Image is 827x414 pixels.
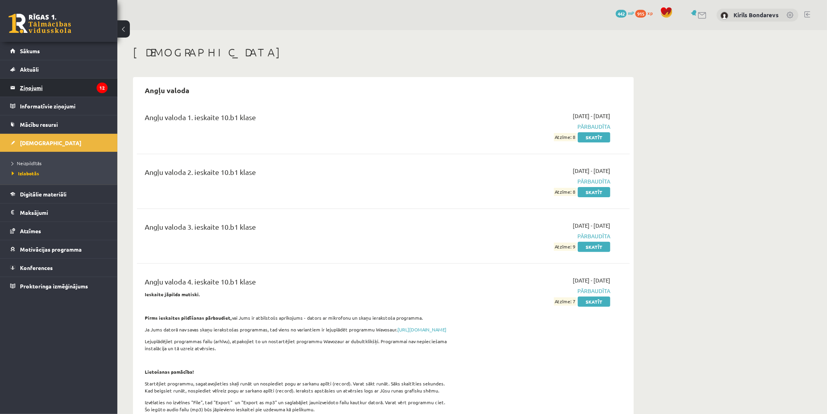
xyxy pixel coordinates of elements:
[10,222,108,240] a: Atzīmes
[145,291,200,297] strong: Ieskaite jāpilda mutiski.
[20,203,108,221] legend: Maksājumi
[647,10,653,16] span: xp
[573,276,610,284] span: [DATE] - [DATE]
[573,221,610,230] span: [DATE] - [DATE]
[12,170,110,177] a: Izlabotās
[578,242,610,252] a: Skatīt
[10,60,108,78] a: Aktuāli
[554,243,577,251] span: Atzīme: 9
[10,97,108,115] a: Informatīvie ziņojumi
[463,177,610,185] span: Pārbaudīta
[10,259,108,277] a: Konferences
[734,11,778,19] a: Kirils Bondarevs
[616,10,634,16] a: 442 mP
[10,185,108,203] a: Digitālie materiāli
[145,315,232,321] strong: Pirms ieskaites pildīšanas pārbaudiet,
[635,10,656,16] a: 915 xp
[145,369,194,375] strong: Lietošanas pamācība!
[20,66,39,73] span: Aktuāli
[145,112,451,126] div: Angļu valoda 1. ieskaite 10.b1 klase
[9,14,71,33] a: Rīgas 1. Tālmācības vidusskola
[554,133,577,141] span: Atzīme: 8
[10,134,108,152] a: [DEMOGRAPHIC_DATA]
[10,240,108,258] a: Motivācijas programma
[145,380,451,394] p: Startējiet programmu, sagatavojieties skaļi runāt un nospiediet pogu ar sarkanu aplīti (record). ...
[145,338,451,352] p: Lejuplādējiet programmas failu (arhīvu), atpakojiet to un nostartējiet programmu Wavozaur ar dubu...
[573,167,610,175] span: [DATE] - [DATE]
[20,283,88,290] span: Proktoringa izmēģinājums
[12,160,110,167] a: Neizpildītās
[145,276,451,291] div: Angļu valoda 4. ieskaite 10.b1 klase
[20,139,81,146] span: [DEMOGRAPHIC_DATA]
[635,10,646,18] span: 915
[20,246,82,253] span: Motivācijas programma
[97,83,108,93] i: 12
[573,112,610,120] span: [DATE] - [DATE]
[554,188,577,196] span: Atzīme: 8
[20,191,67,198] span: Digitālie materiāli
[616,10,627,18] span: 442
[10,42,108,60] a: Sākums
[20,47,40,54] span: Sākums
[145,167,451,181] div: Angļu valoda 2. ieskaite 10.b1 klase
[20,79,108,97] legend: Ziņojumi
[20,227,41,234] span: Atzīmes
[10,203,108,221] a: Maksājumi
[721,12,728,20] img: Kirils Bondarevs
[554,297,577,306] span: Atzīme: 7
[628,10,634,16] span: mP
[145,399,451,413] p: Izvēlaties no izvēlnes "File", tad "Export" un "Export as mp3" un saglabājiet jaunizveidoto failu...
[463,287,610,295] span: Pārbaudīta
[145,326,451,333] p: Ja Jums datorā nav savas skaņu ierakstošas programmas, tad viens no variantiem ir lejuplādēt prog...
[578,297,610,307] a: Skatīt
[578,132,610,142] a: Skatīt
[10,277,108,295] a: Proktoringa izmēģinājums
[137,81,197,99] h2: Angļu valoda
[12,160,41,166] span: Neizpildītās
[397,326,446,333] a: [URL][DOMAIN_NAME]
[12,170,39,176] span: Izlabotās
[133,46,634,59] h1: [DEMOGRAPHIC_DATA]
[20,97,108,115] legend: Informatīvie ziņojumi
[10,79,108,97] a: Ziņojumi12
[20,121,58,128] span: Mācību resursi
[145,221,451,236] div: Angļu valoda 3. ieskaite 10.b1 klase
[10,115,108,133] a: Mācību resursi
[20,264,53,271] span: Konferences
[463,232,610,240] span: Pārbaudīta
[463,122,610,131] span: Pārbaudīta
[578,187,610,197] a: Skatīt
[145,314,451,321] p: vai Jums ir atbilstošs aprīkojums - dators ar mikrofonu un skaņu ierakstoša programma.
